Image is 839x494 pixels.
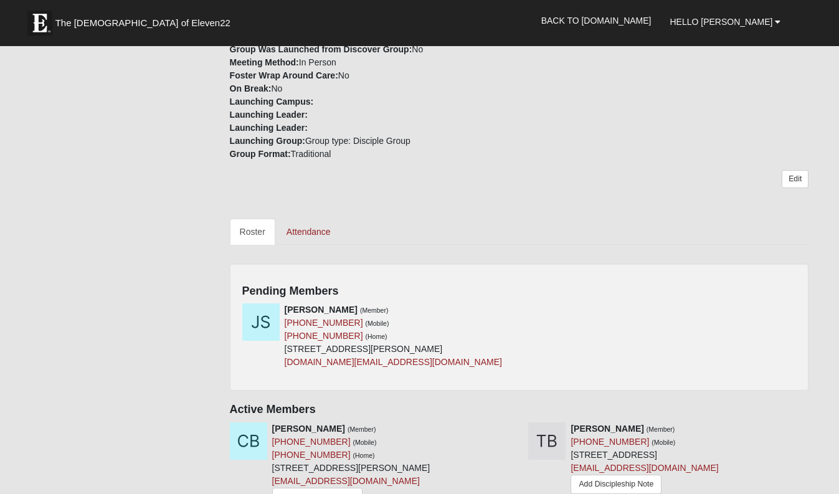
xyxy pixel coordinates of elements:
a: [PHONE_NUMBER] [285,318,363,328]
h4: Pending Members [242,285,797,298]
strong: [PERSON_NAME] [272,424,345,434]
div: [STREET_ADDRESS][PERSON_NAME] [285,303,502,369]
a: The [DEMOGRAPHIC_DATA] of Eleven22 [21,4,270,36]
strong: Foster Wrap Around Care: [230,70,338,80]
span: Hello [PERSON_NAME] [670,17,772,27]
strong: Meeting Method: [230,57,299,67]
strong: Launching Group: [230,136,305,146]
a: [PHONE_NUMBER] [285,331,363,341]
small: (Mobile) [353,439,377,446]
a: [EMAIL_ADDRESS][DOMAIN_NAME] [571,463,718,473]
img: Eleven22 logo [27,11,52,36]
small: (Member) [360,306,389,314]
span: The [DEMOGRAPHIC_DATA] of Eleven22 [55,17,230,29]
small: (Mobile) [652,439,675,446]
a: Edit [782,170,808,188]
a: [PHONE_NUMBER] [272,437,351,447]
a: [PHONE_NUMBER] [571,437,649,447]
strong: Group Was Launched from Discover Group: [230,44,412,54]
strong: [PERSON_NAME] [285,305,358,315]
a: Back to [DOMAIN_NAME] [532,5,661,36]
small: (Mobile) [366,320,389,327]
a: [DOMAIN_NAME][EMAIL_ADDRESS][DOMAIN_NAME] [285,357,502,367]
strong: [PERSON_NAME] [571,424,643,434]
h4: Active Members [230,403,809,417]
strong: Launching Leader: [230,123,308,133]
a: Attendance [277,219,341,245]
strong: Launching Campus: [230,97,314,107]
small: (Home) [353,452,375,459]
strong: Launching Leader: [230,110,308,120]
strong: On Break: [230,83,272,93]
small: (Home) [366,333,387,340]
small: (Member) [647,425,675,433]
a: Roster [230,219,275,245]
strong: Group Format: [230,149,291,159]
small: (Member) [348,425,376,433]
a: [PHONE_NUMBER] [272,450,351,460]
a: Hello [PERSON_NAME] [660,6,790,37]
